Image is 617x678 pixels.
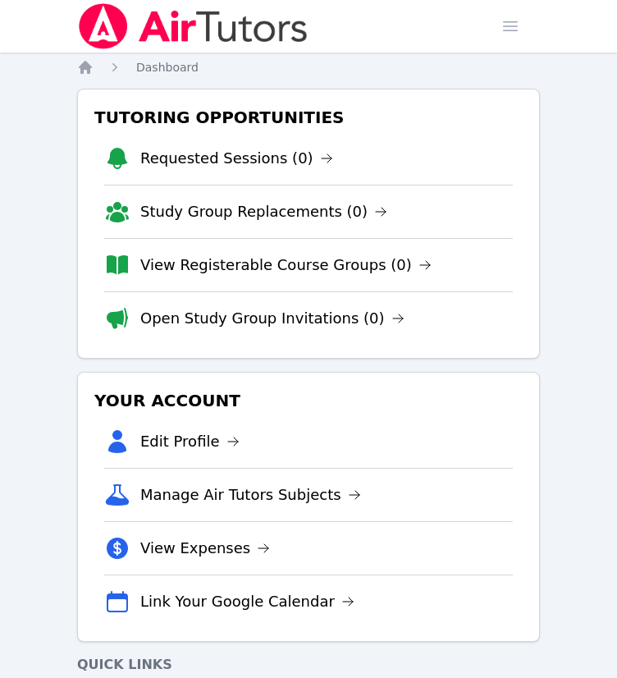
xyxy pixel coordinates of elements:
img: Air Tutors [77,3,309,49]
a: Edit Profile [140,430,240,453]
a: Link Your Google Calendar [140,590,354,613]
h3: Tutoring Opportunities [91,103,526,132]
a: View Registerable Course Groups (0) [140,254,432,277]
h4: Quick Links [77,655,540,675]
a: Study Group Replacements (0) [140,200,387,223]
a: Manage Air Tutors Subjects [140,483,361,506]
a: Open Study Group Invitations (0) [140,307,404,330]
span: Dashboard [136,61,199,74]
a: Requested Sessions (0) [140,147,333,170]
a: View Expenses [140,537,270,560]
nav: Breadcrumb [77,59,540,76]
h3: Your Account [91,386,526,415]
a: Dashboard [136,59,199,76]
